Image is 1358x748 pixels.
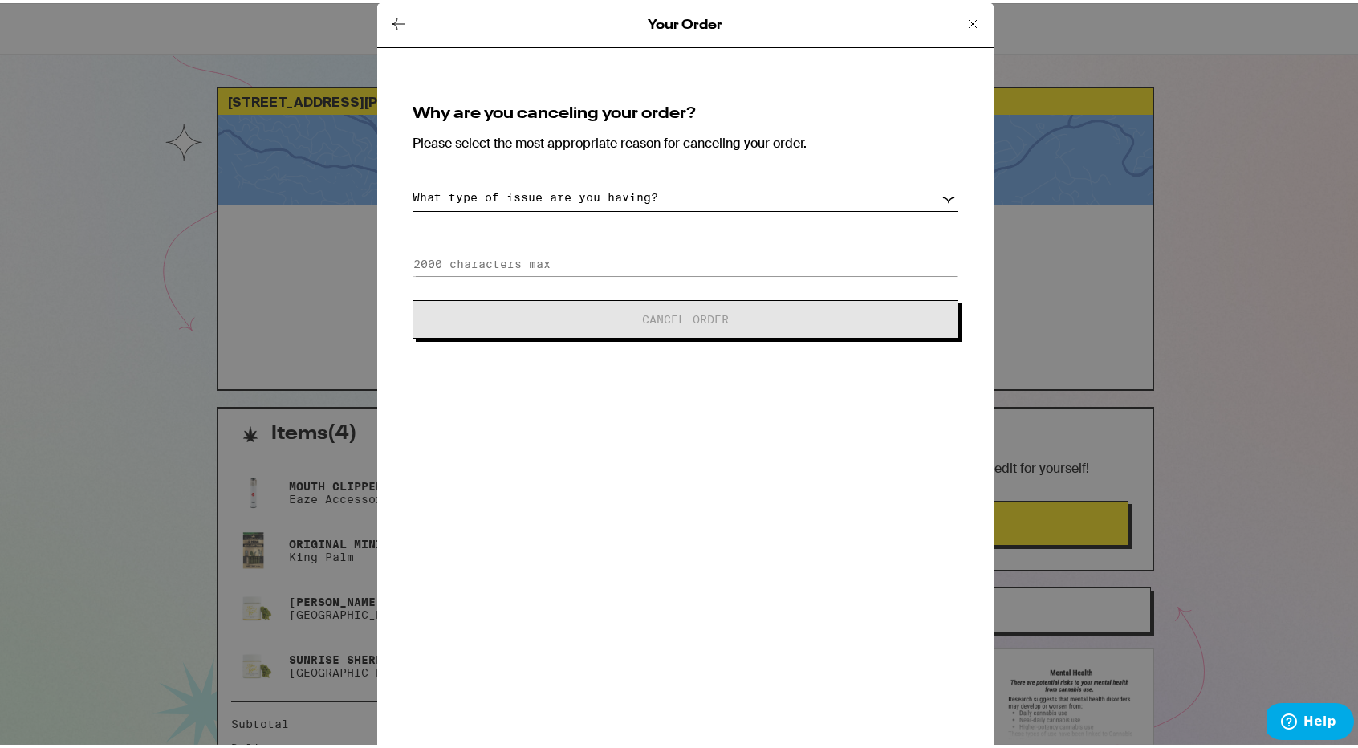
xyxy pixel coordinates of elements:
[413,297,958,335] button: Cancel Order
[413,103,958,119] h3: Why are you canceling your order?
[642,311,729,322] span: Cancel Order
[413,249,958,273] input: 2000 characters max
[1267,700,1354,740] iframe: Opens a widget where you can find more information
[413,132,958,148] p: Please select the most appropriate reason for canceling your order.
